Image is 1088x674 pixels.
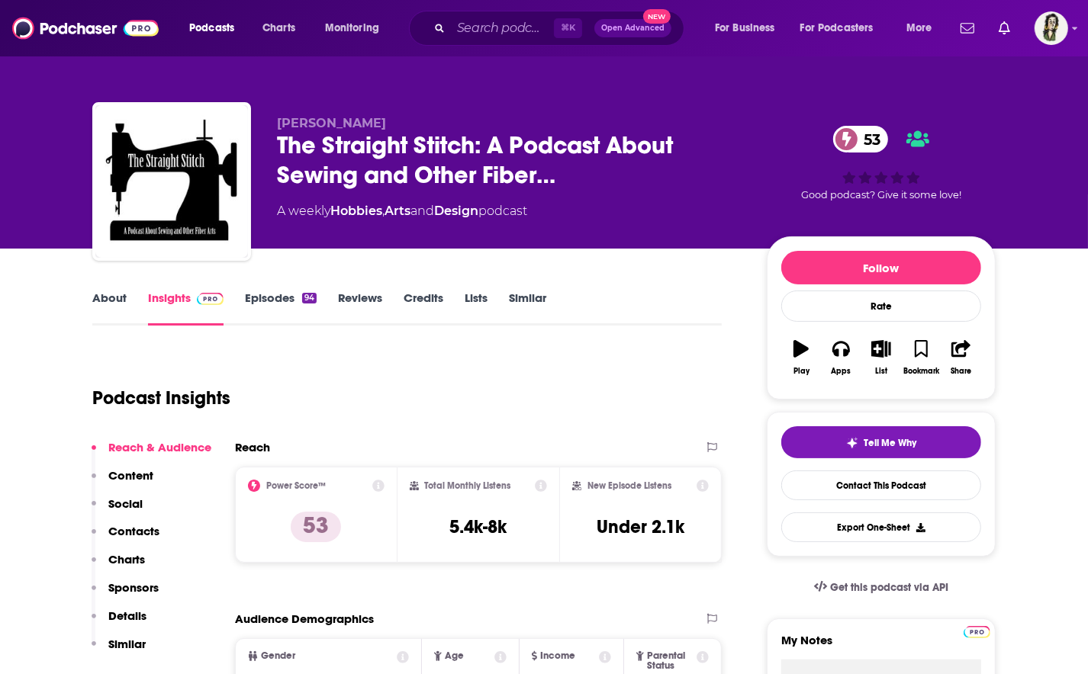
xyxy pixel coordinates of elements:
button: Apps [821,330,861,385]
p: Reach & Audience [108,440,211,454]
a: Lists [465,290,488,326]
a: Contact This Podcast [781,470,981,500]
button: Follow [781,251,981,284]
div: A weekly podcast [277,202,527,220]
h2: Reach [235,440,270,454]
a: Episodes94 [245,290,317,326]
img: Podchaser Pro [197,293,224,305]
span: Monitoring [325,18,379,39]
div: Rate [781,290,981,322]
p: Content [108,468,153,483]
p: Details [108,608,146,623]
span: and [410,204,434,218]
span: Open Advanced [601,24,665,32]
span: Parental Status [647,651,694,671]
a: 53 [833,126,888,152]
a: About [92,290,127,326]
img: The Straight Stitch: A Podcast About Sewing and Other Fiber Arts. [95,105,248,258]
div: List [875,367,887,376]
span: Income [540,651,575,661]
span: , [382,204,385,218]
button: open menu [896,16,951,40]
div: Play [793,367,810,376]
button: Charts [92,552,145,580]
h1: Podcast Insights [92,387,230,409]
button: tell me why sparkleTell Me Why [781,426,981,458]
span: Good podcast? Give it some love! [801,189,961,201]
a: Charts [253,16,304,40]
a: Similar [509,290,546,326]
button: open menu [704,16,794,40]
a: Show notifications dropdown [993,15,1016,41]
button: Open AdvancedNew [594,19,671,37]
p: Similar [108,637,146,651]
p: Social [108,496,143,511]
span: New [643,9,671,24]
label: My Notes [781,633,981,660]
p: Contacts [108,524,159,538]
span: Age [445,651,464,661]
button: Show profile menu [1035,11,1068,45]
a: Credits [404,290,443,326]
a: InsightsPodchaser Pro [148,290,224,326]
div: Apps [832,367,851,376]
div: 53Good podcast? Give it some love! [767,116,996,210]
button: Export One-Sheet [781,512,981,542]
h2: New Episode Listens [587,480,671,491]
img: Podchaser Pro [964,626,990,638]
h2: Audience Demographics [235,611,374,626]
a: Arts [385,204,410,218]
a: Reviews [338,290,382,326]
a: Design [434,204,478,218]
div: 94 [302,293,317,303]
span: For Podcasters [800,18,874,39]
img: User Profile [1035,11,1068,45]
button: List [861,330,901,385]
a: Get this podcast via API [802,569,961,606]
span: [PERSON_NAME] [277,116,386,130]
span: Tell Me Why [864,437,917,449]
h3: 5.4k-8k [449,515,507,538]
h2: Total Monthly Listens [425,480,511,491]
button: Social [92,496,143,525]
img: tell me why sparkle [846,437,858,449]
span: Charts [262,18,295,39]
button: Bookmark [901,330,941,385]
span: More [906,18,932,39]
span: Gender [261,651,295,661]
button: Sponsors [92,580,159,608]
div: Share [951,367,971,376]
span: Logged in as poppyhat [1035,11,1068,45]
button: open menu [314,16,399,40]
div: Bookmark [903,367,939,376]
span: 53 [848,126,888,152]
button: Content [92,468,153,496]
span: For Business [715,18,775,39]
p: Charts [108,552,145,566]
button: Similar [92,637,146,665]
h3: Under 2.1k [597,515,684,538]
button: Contacts [92,524,159,552]
button: open menu [790,16,896,40]
span: Get this podcast via API [830,581,948,594]
button: Share [942,330,981,385]
img: Podchaser - Follow, Share and Rate Podcasts [12,14,159,43]
h2: Power Score™ [266,480,326,491]
button: Play [781,330,821,385]
button: Reach & Audience [92,440,211,468]
button: open menu [179,16,254,40]
a: Show notifications dropdown [954,15,980,41]
span: ⌘ K [554,18,582,38]
button: Details [92,608,146,637]
input: Search podcasts, credits, & more... [451,16,554,40]
div: Search podcasts, credits, & more... [423,11,699,46]
a: Pro website [964,624,990,638]
a: Hobbies [330,204,382,218]
p: Sponsors [108,580,159,595]
span: Podcasts [189,18,234,39]
p: 53 [291,512,341,542]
